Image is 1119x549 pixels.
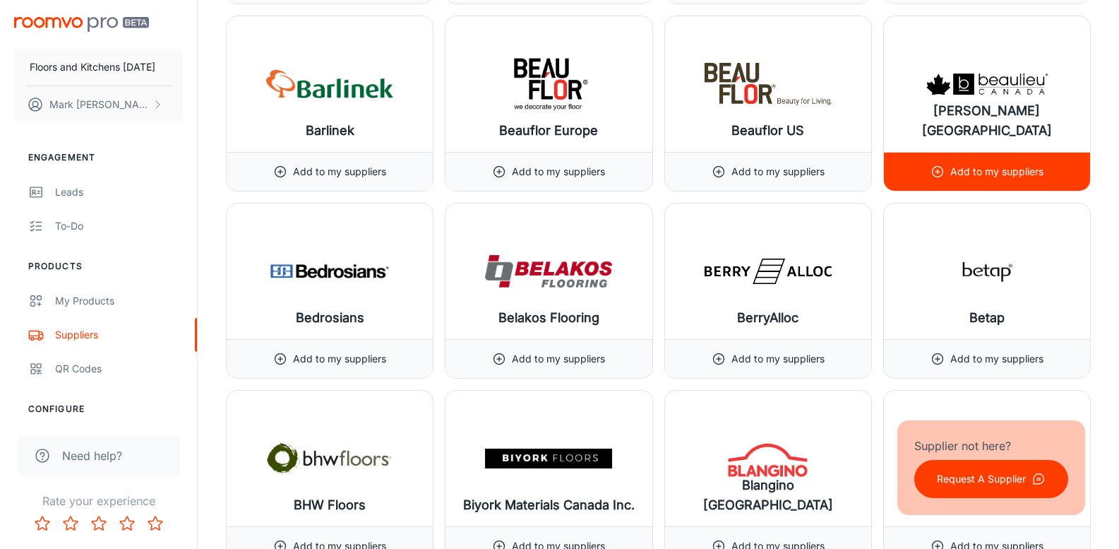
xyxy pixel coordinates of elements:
[512,164,605,179] p: Add to my suppliers
[55,293,183,309] div: My Products
[969,308,1005,328] h6: Betap
[705,56,832,112] img: Beauflor US
[950,351,1043,367] p: Add to my suppliers
[914,460,1068,498] button: Request A Supplier
[293,351,386,367] p: Add to my suppliers
[55,218,183,234] div: To-do
[294,495,366,515] h6: BHW Floors
[937,471,1026,487] p: Request A Supplier
[14,17,149,32] img: Roomvo PRO Beta
[485,430,612,487] img: Biyork Materials Canada Inc.
[113,509,141,538] button: Rate 4 star
[266,56,393,112] img: Barlinek
[49,97,149,112] p: Mark [PERSON_NAME]
[705,243,832,300] img: BerryAlloc
[705,430,832,487] img: Blangino Argentina
[950,164,1043,179] p: Add to my suppliers
[485,243,612,300] img: Belakos Flooring
[485,56,612,112] img: Beauflor Europe
[266,430,393,487] img: BHW Floors
[85,509,113,538] button: Rate 3 star
[293,164,386,179] p: Add to my suppliers
[498,308,599,328] h6: Belakos Flooring
[512,351,605,367] p: Add to my suppliers
[296,308,364,328] h6: Bedrosians
[30,59,155,75] p: Floors and Kitchens [DATE]
[923,56,1051,112] img: Beaulieu Canada
[463,495,635,515] h6: Biyork Materials Canada Inc.
[141,509,169,538] button: Rate 5 star
[11,492,186,509] p: Rate your experience
[55,327,183,343] div: Suppliers
[56,509,85,538] button: Rate 2 star
[737,308,798,328] h6: BerryAlloc
[895,101,1079,141] h6: [PERSON_NAME] [GEOGRAPHIC_DATA]
[55,361,183,377] div: QR Codes
[731,351,825,367] p: Add to my suppliers
[731,164,825,179] p: Add to my suppliers
[266,243,393,300] img: Bedrosians
[923,243,1051,300] img: Betap
[731,121,804,141] h6: Beauflor US
[914,437,1068,454] p: Supplier not here?
[55,184,183,200] div: Leads
[499,121,598,141] h6: Beauflor Europe
[14,86,183,123] button: Mark [PERSON_NAME]
[306,121,354,141] h6: Barlinek
[676,476,860,515] h6: Blangino [GEOGRAPHIC_DATA]
[28,509,56,538] button: Rate 1 star
[62,447,122,464] span: Need help?
[14,49,183,85] button: Floors and Kitchens [DATE]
